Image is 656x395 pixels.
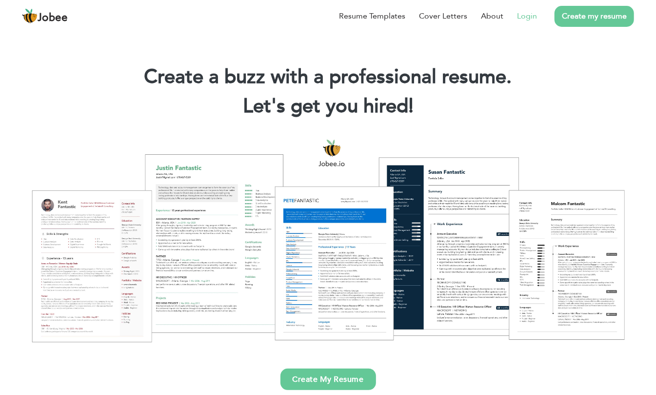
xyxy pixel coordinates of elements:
a: Create my resume [555,6,634,27]
span: Jobee [38,13,68,23]
span: | [409,93,413,120]
a: Cover Letters [419,10,467,22]
h1: Create a buzz with a professional resume. [15,64,641,90]
a: Create My Resume [280,369,376,390]
a: Resume Templates [339,10,405,22]
a: About [481,10,503,22]
a: Login [517,10,537,22]
img: jobee.io [22,8,38,24]
span: get you hired! [291,93,414,120]
h2: Let's [15,94,641,119]
a: Jobee [22,8,68,24]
